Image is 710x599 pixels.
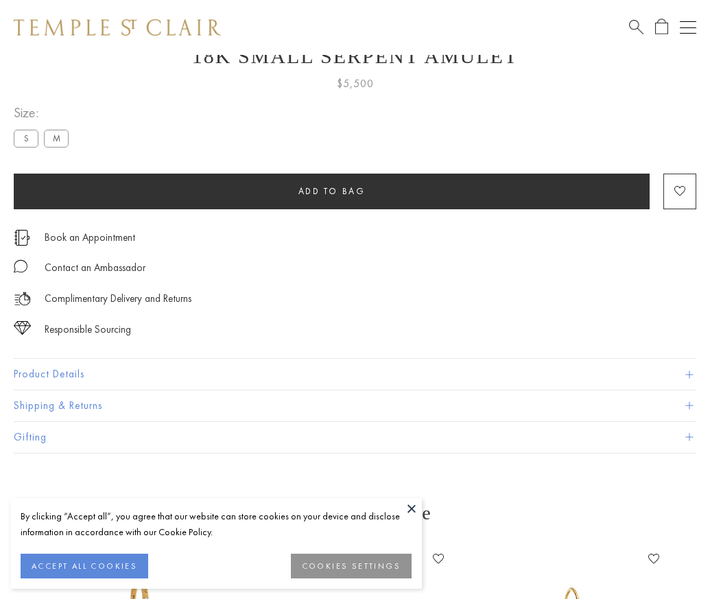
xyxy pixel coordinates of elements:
[14,102,74,124] span: Size:
[629,19,643,36] a: Search
[14,390,696,421] button: Shipping & Returns
[14,19,221,36] img: Temple St. Clair
[291,554,412,578] button: COOKIES SETTINGS
[14,230,30,246] img: icon_appointment.svg
[45,290,191,307] p: Complimentary Delivery and Returns
[14,422,696,453] button: Gifting
[14,259,27,273] img: MessageIcon-01_2.svg
[45,230,135,245] a: Book an Appointment
[298,185,366,197] span: Add to bag
[45,259,145,277] div: Contact an Ambassador
[337,75,374,93] span: $5,500
[21,508,412,540] div: By clicking “Accept all”, you agree that our website can store cookies on your device and disclos...
[44,130,69,147] label: M
[14,290,31,307] img: icon_delivery.svg
[45,321,131,338] div: Responsible Sourcing
[14,45,696,68] h1: 18K Small Serpent Amulet
[14,174,650,209] button: Add to bag
[14,130,38,147] label: S
[655,19,668,36] a: Open Shopping Bag
[14,321,31,335] img: icon_sourcing.svg
[21,554,148,578] button: ACCEPT ALL COOKIES
[14,359,696,390] button: Product Details
[680,19,696,36] button: Open navigation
